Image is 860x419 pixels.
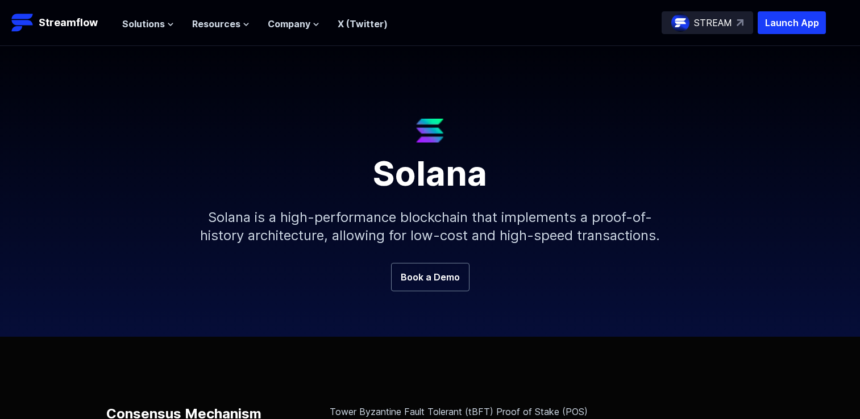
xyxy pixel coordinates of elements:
a: Streamflow [11,11,111,34]
span: Solutions [122,17,165,31]
p: Tower Byzantine Fault Tolerant (tBFT) Proof of Stake (POS) [330,405,754,418]
p: Streamflow [39,15,98,31]
img: streamflow-logo-circle.png [671,14,689,32]
img: top-right-arrow.svg [737,19,743,26]
span: Company [268,17,310,31]
h1: Solana [157,143,703,190]
button: Solutions [122,17,174,31]
p: Solana is a high-performance blockchain that implements a proof-of-history architecture, allowing... [186,190,675,263]
button: Resources [192,17,250,31]
span: Resources [192,17,240,31]
a: STREAM [662,11,753,34]
a: X (Twitter) [338,18,388,30]
button: Company [268,17,319,31]
p: STREAM [694,16,732,30]
img: Solana [416,119,444,143]
a: Book a Demo [391,263,470,291]
img: Streamflow Logo [11,11,34,34]
button: Launch App [758,11,826,34]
